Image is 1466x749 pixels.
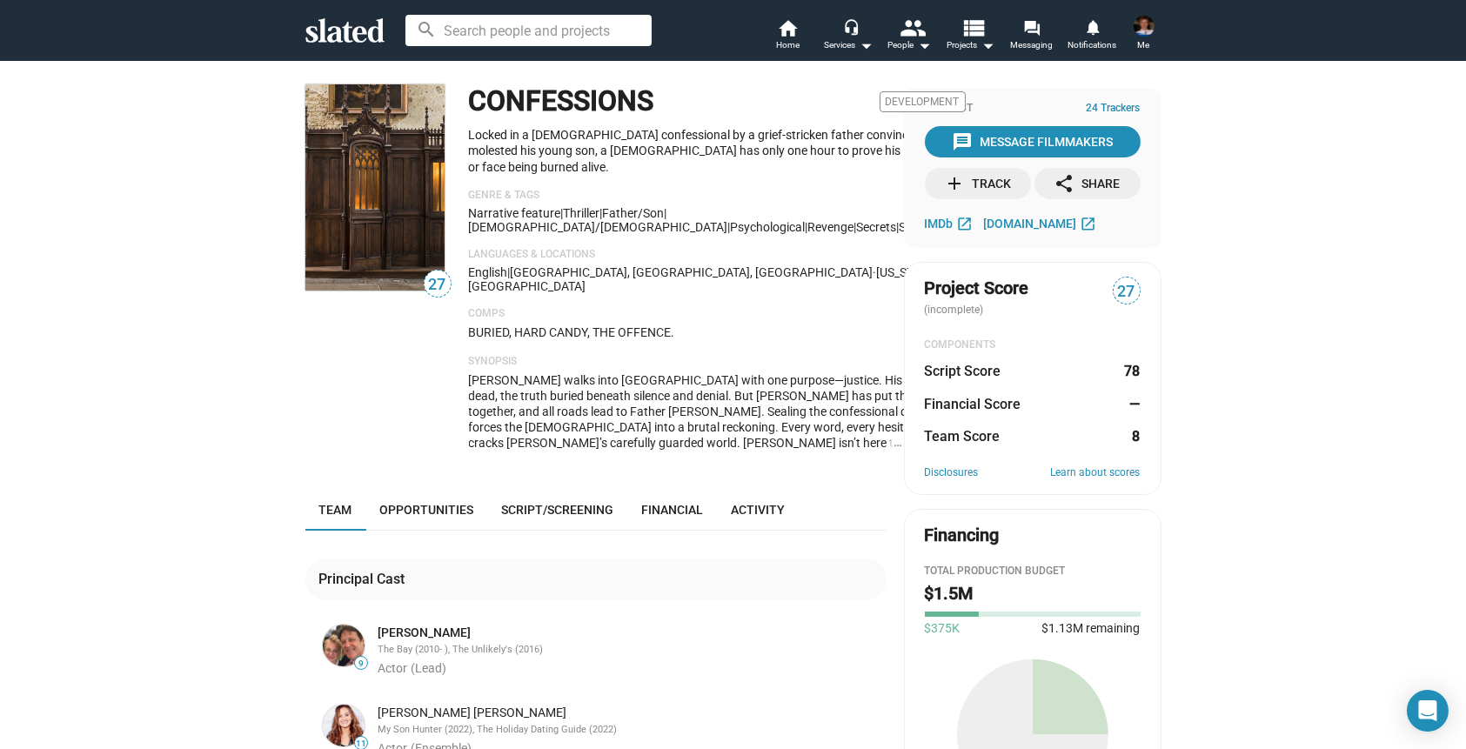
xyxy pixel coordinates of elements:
button: Track [925,168,1031,199]
img: Kelly Lynn Reiter [323,705,365,746]
a: Financial [628,489,718,531]
span: Activity [732,503,786,517]
span: | [728,220,731,234]
dd: 78 [1124,362,1141,380]
dt: Team Score [925,427,1001,445]
p: BURIED, HARD CANDY, THE OFFENCE. [469,324,966,341]
a: Notifications [1062,17,1123,56]
h2: $1.5M [925,582,974,605]
div: My Son Hunter (2022), The Holiday Dating Guide (2022) [378,724,883,737]
span: Messaging [1010,35,1053,56]
span: | [665,206,667,220]
p: Comps [469,307,966,321]
div: Principal Cast [319,570,412,588]
span: Notifications [1068,35,1117,56]
a: [DOMAIN_NAME] [984,213,1101,234]
span: | [561,206,564,220]
div: Track [944,168,1011,199]
span: suspenseful [900,220,966,234]
span: Development [880,91,966,112]
span: [GEOGRAPHIC_DATA], [GEOGRAPHIC_DATA], [GEOGRAPHIC_DATA] [511,265,874,279]
a: Script/Screening [488,489,628,531]
span: Projects [947,35,994,56]
span: secrets [857,220,897,234]
span: $375K [925,620,961,637]
span: [DEMOGRAPHIC_DATA]/[DEMOGRAPHIC_DATA] [469,220,728,234]
a: Team [305,489,366,531]
button: Lewis MartinMe [1123,12,1165,57]
dd: 8 [1124,427,1141,445]
span: | [854,220,857,234]
span: Thriller [564,206,600,220]
span: [DOMAIN_NAME] [984,217,1077,231]
p: Synopsis [469,355,966,369]
div: Open Intercom Messenger [1407,690,1449,732]
div: Services [825,35,874,56]
p: Genre & Tags [469,189,966,203]
mat-icon: share [1054,173,1075,194]
span: 9 [355,659,367,669]
mat-icon: forum [1023,19,1040,36]
span: revenge [808,220,854,234]
div: The Bay (2010- ), The Unlikely's (2016) [378,644,883,657]
span: IMDb [925,217,954,231]
mat-icon: view_list [960,15,985,40]
dt: Script Score [925,362,1001,380]
a: IMDb [925,213,977,234]
img: Matthew Ashford [323,625,365,666]
span: 27 [1114,280,1140,304]
button: Message Filmmakers [925,126,1141,157]
mat-icon: arrow_drop_down [856,35,877,56]
span: | [897,220,900,234]
span: | [600,206,603,220]
span: … [887,434,905,450]
mat-icon: open_in_new [956,215,973,231]
a: Activity [718,489,800,531]
button: Share [1034,168,1141,199]
dd: — [1124,395,1141,413]
div: Connect [925,102,1141,116]
button: People [880,17,941,56]
span: $1.13M remaining [1042,621,1141,635]
img: CONFESSIONS [305,84,445,291]
span: Actor [378,661,408,675]
span: | [508,265,511,279]
mat-icon: home [778,17,799,38]
div: Message Filmmakers [952,126,1113,157]
span: father/son [603,206,665,220]
mat-icon: add [944,173,965,194]
span: Financial [642,503,704,517]
span: Team [319,503,352,517]
mat-icon: arrow_drop_down [977,35,998,56]
div: Share [1054,168,1121,199]
mat-icon: open_in_new [1080,215,1096,231]
p: Languages & Locations [469,248,966,262]
span: [PERSON_NAME] walks into [GEOGRAPHIC_DATA] with one purpose—justice. His son is dead, the truth b... [469,373,966,559]
a: Messaging [1001,17,1062,56]
div: COMPONENTS [925,338,1141,352]
mat-icon: people [899,15,924,40]
span: English [469,265,508,279]
div: [PERSON_NAME] [PERSON_NAME] [378,705,883,721]
dt: Financial Score [925,395,1021,413]
p: Locked in a [DEMOGRAPHIC_DATA] confessional by a grief-stricken father convinced he molested his ... [469,127,966,176]
span: (Lead) [412,661,447,675]
button: Services [819,17,880,56]
mat-icon: message [952,131,973,152]
span: · [874,265,877,279]
h1: CONFESSIONS [469,83,654,120]
mat-icon: headset_mic [843,19,859,35]
a: Disclosures [925,466,979,480]
div: Total Production budget [925,565,1141,578]
img: Lewis Martin [1134,16,1155,37]
span: psychological [731,220,806,234]
span: [US_STATE], [GEOGRAPHIC_DATA] [469,265,941,293]
a: [PERSON_NAME] [378,625,472,641]
span: Narrative feature [469,206,561,220]
span: Me [1138,35,1150,56]
a: Learn about scores [1051,466,1141,480]
div: People [888,35,932,56]
span: 11 [355,739,367,749]
span: Opportunities [380,503,474,517]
